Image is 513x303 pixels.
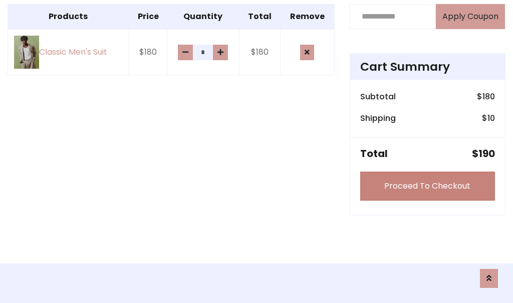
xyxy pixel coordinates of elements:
[14,36,123,69] a: Classic Men's Suit
[360,113,396,123] h6: Shipping
[360,147,388,160] h5: Total
[478,146,495,161] span: 190
[472,147,495,160] h5: $
[129,29,167,75] td: $180
[8,4,129,29] th: Products
[129,4,167,29] th: Price
[360,60,495,74] h4: Cart Summary
[360,92,396,101] h6: Subtotal
[487,112,495,124] span: 10
[477,92,495,101] h6: $
[280,4,334,29] th: Remove
[482,91,495,102] span: 180
[482,113,495,123] h6: $
[239,4,280,29] th: Total
[167,4,239,29] th: Quantity
[239,29,280,75] td: $180
[436,4,505,29] button: Apply Coupon
[360,172,495,201] a: Proceed To Checkout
